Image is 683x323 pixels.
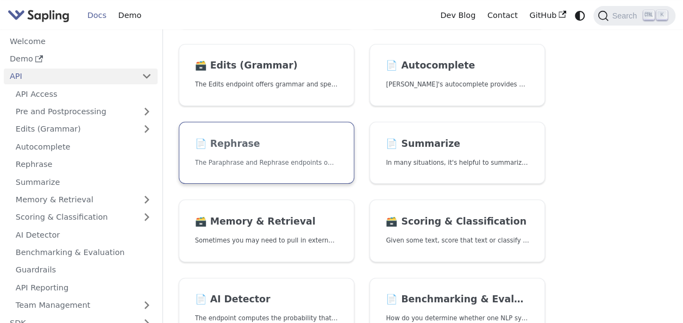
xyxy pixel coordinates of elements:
[10,192,158,208] a: Memory & Retrieval
[593,6,675,26] button: Search (Ctrl+K)
[10,245,158,260] a: Benchmarking & Evaluation
[112,7,147,24] a: Demo
[386,79,529,90] p: Sapling's autocomplete provides predictions of the next few characters or words
[195,138,338,150] h2: Rephrase
[195,216,338,228] h2: Memory & Retrieval
[136,69,158,84] button: Collapse sidebar category 'API'
[179,200,354,262] a: 🗃️ Memory & RetrievalSometimes you may need to pull in external information that doesn't fit in t...
[609,11,643,20] span: Search
[10,297,158,313] a: Team Management
[434,7,481,24] a: Dev Blog
[179,44,354,107] a: 🗃️ Edits (Grammar)The Edits endpoint offers grammar and spell checking.
[10,209,158,225] a: Scoring & Classification
[386,138,529,150] h2: Summarize
[195,294,338,306] h2: AI Detector
[10,157,158,172] a: Rephrase
[10,86,158,102] a: API Access
[481,7,524,24] a: Contact
[195,158,338,168] p: The Paraphrase and Rephrase endpoints offer paraphrasing for particular styles.
[10,174,158,190] a: Summarize
[10,227,158,243] a: AI Detector
[572,8,588,23] button: Switch between dark and light mode (currently system mode)
[10,121,158,137] a: Edits (Grammar)
[4,33,158,49] a: Welcome
[386,60,529,72] h2: Autocomplete
[195,79,338,90] p: The Edits endpoint offers grammar and spell checking.
[10,139,158,154] a: Autocomplete
[386,294,529,306] h2: Benchmarking & Evaluation
[179,122,354,184] a: 📄️ RephraseThe Paraphrase and Rephrase endpoints offer paraphrasing for particular styles.
[82,7,112,24] a: Docs
[4,51,158,67] a: Demo
[369,44,545,107] a: 📄️ Autocomplete[PERSON_NAME]'s autocomplete provides predictions of the next few characters or words
[10,279,158,295] a: API Reporting
[4,69,136,84] a: API
[386,235,529,246] p: Given some text, score that text or classify it into one of a set of pre-specified categories.
[8,8,70,23] img: Sapling.ai
[656,10,667,20] kbd: K
[195,235,338,246] p: Sometimes you may need to pull in external information that doesn't fit in the context size of an...
[523,7,572,24] a: GitHub
[10,104,158,120] a: Pre and Postprocessing
[10,262,158,278] a: Guardrails
[195,60,338,72] h2: Edits (Grammar)
[386,158,529,168] p: In many situations, it's helpful to summarize a longer document into a shorter, more easily diges...
[369,200,545,262] a: 🗃️ Scoring & ClassificationGiven some text, score that text or classify it into one of a set of p...
[8,8,73,23] a: Sapling.ai
[369,122,545,184] a: 📄️ SummarizeIn many situations, it's helpful to summarize a longer document into a shorter, more ...
[386,216,529,228] h2: Scoring & Classification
